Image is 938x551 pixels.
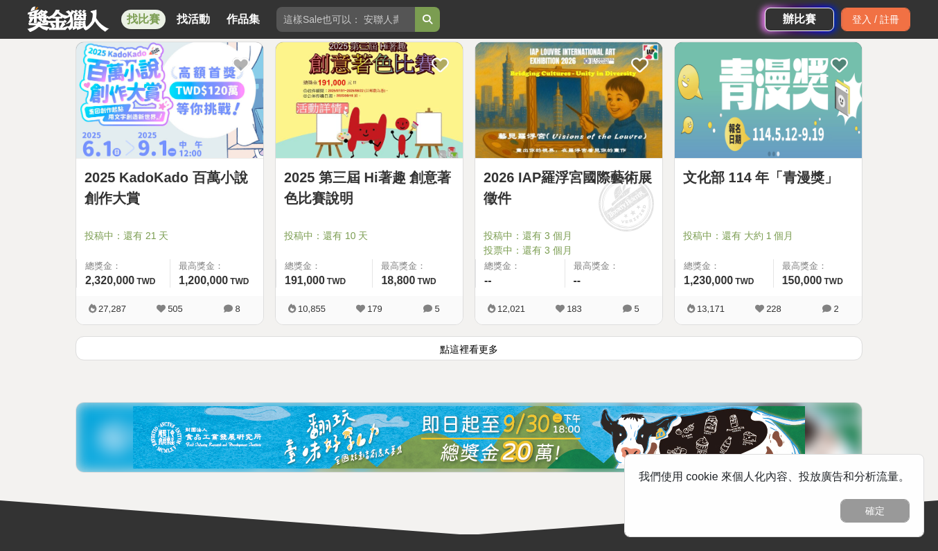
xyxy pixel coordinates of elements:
span: 179 [367,304,382,314]
img: 11b6bcb1-164f-4f8f-8046-8740238e410a.jpg [133,406,805,469]
span: 1,230,000 [684,274,733,286]
a: 2025 第三屆 Hi著趣 創意著色比賽說明 [284,167,454,209]
span: TWD [735,277,754,286]
span: 5 [634,304,639,314]
a: Cover Image [76,42,263,159]
span: 總獎金： [285,259,364,273]
input: 這樣Sale也可以： 安聯人壽創意銷售法募集 [276,7,415,32]
span: 505 [168,304,183,314]
a: Cover Image [276,42,463,159]
span: 5 [434,304,439,314]
span: 最高獎金： [179,259,255,273]
span: 12,021 [497,304,525,314]
span: 18,800 [381,274,415,286]
span: 191,000 [285,274,325,286]
span: 10,855 [298,304,326,314]
span: TWD [230,277,249,286]
span: 投稿中：還有 10 天 [284,229,454,243]
span: 投稿中：還有 3 個月 [484,229,654,243]
a: Cover Image [475,42,662,159]
span: 2,320,000 [85,274,134,286]
img: Cover Image [475,42,662,158]
span: TWD [824,277,843,286]
span: 8 [235,304,240,314]
span: 總獎金： [684,259,765,273]
span: TWD [327,277,346,286]
span: -- [484,274,492,286]
button: 確定 [840,499,910,523]
span: 最高獎金： [574,259,655,273]
span: 13,171 [697,304,725,314]
span: TWD [136,277,155,286]
span: 投稿中：還有 大約 1 個月 [683,229,853,243]
a: 辦比賽 [765,8,834,31]
span: 最高獎金： [782,259,853,273]
img: Cover Image [76,42,263,158]
span: 投票中：還有 3 個月 [484,243,654,258]
a: 找比賽 [121,10,166,29]
img: Cover Image [276,42,463,158]
button: 點這裡看更多 [76,336,862,360]
a: 找活動 [171,10,215,29]
span: TWD [417,277,436,286]
span: 228 [766,304,781,314]
span: 總獎金： [85,259,161,273]
a: 2025 KadoKado 百萬小說創作大賞 [85,167,255,209]
a: Cover Image [675,42,862,159]
span: 183 [567,304,582,314]
span: 2 [833,304,838,314]
span: 150,000 [782,274,822,286]
div: 登入 / 註冊 [841,8,910,31]
span: -- [574,274,581,286]
span: 總獎金： [484,259,556,273]
span: 27,287 [98,304,126,314]
a: 文化部 114 年「青漫獎」 [683,167,853,188]
span: 投稿中：還有 21 天 [85,229,255,243]
img: Cover Image [675,42,862,158]
a: 2026 IAP羅浮宮國際藝術展徵件 [484,167,654,209]
span: 最高獎金： [381,259,454,273]
a: 作品集 [221,10,265,29]
span: 1,200,000 [179,274,228,286]
span: 我們使用 cookie 來個人化內容、投放廣告和分析流量。 [639,471,910,482]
